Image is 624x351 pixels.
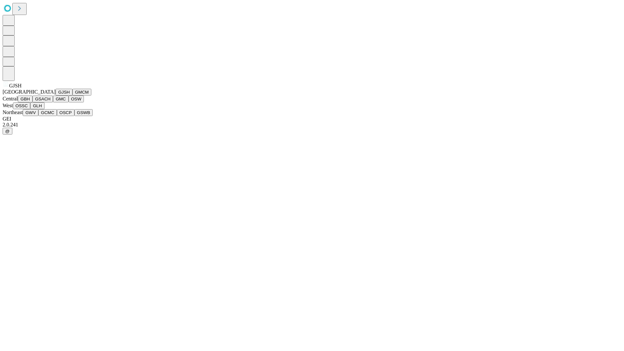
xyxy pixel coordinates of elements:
button: GMC [53,96,68,102]
span: GJSH [9,83,21,88]
div: GEI [3,116,621,122]
button: GCMC [38,109,57,116]
button: GLH [30,102,44,109]
button: OSW [69,96,84,102]
button: GSACH [32,96,53,102]
button: GJSH [56,89,72,96]
button: GMCM [72,89,91,96]
button: GBH [18,96,32,102]
div: 2.0.241 [3,122,621,128]
button: @ [3,128,12,135]
span: [GEOGRAPHIC_DATA] [3,89,56,95]
span: Northeast [3,110,23,115]
span: West [3,103,13,108]
button: OSSC [13,102,31,109]
span: Central [3,96,18,101]
button: OSCP [57,109,74,116]
button: GSWB [74,109,93,116]
span: @ [5,129,10,134]
button: GWV [23,109,38,116]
